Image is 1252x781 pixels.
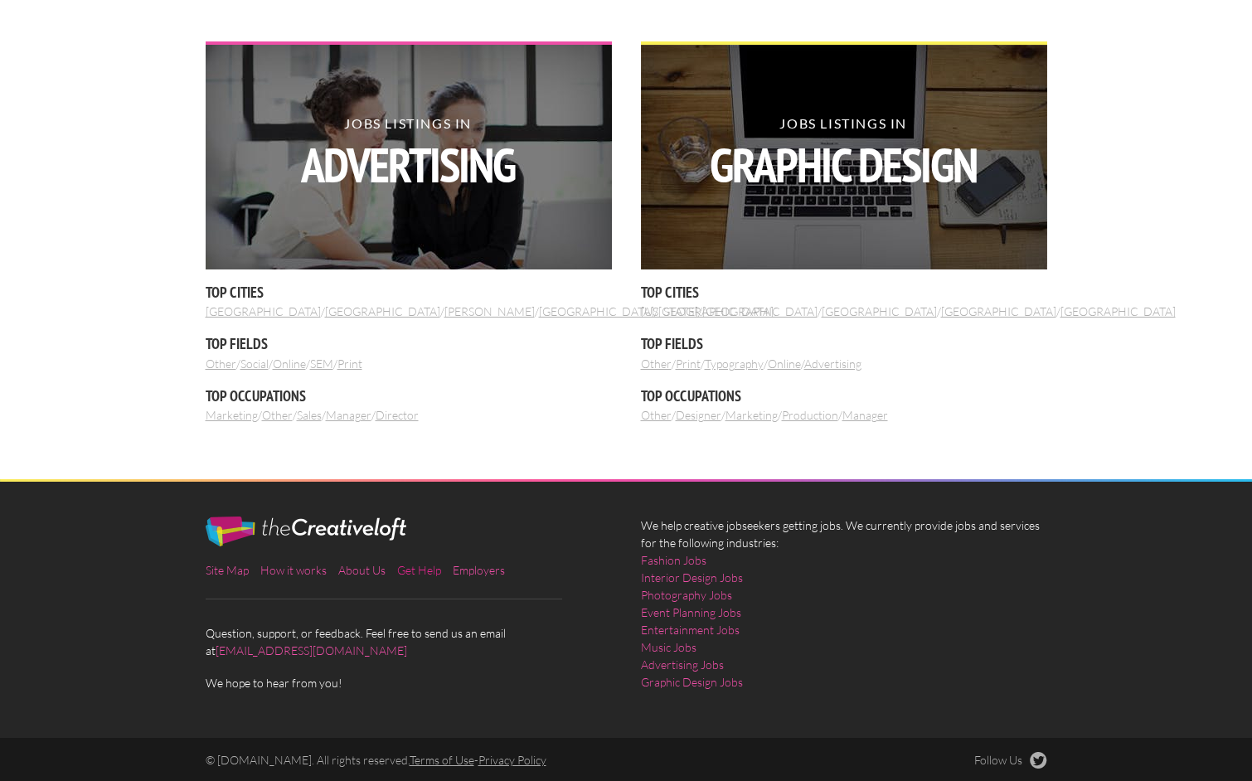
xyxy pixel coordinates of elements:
h5: Top Cities [641,282,1047,303]
a: [GEOGRAPHIC_DATA] [702,304,818,318]
img: two women in advertising smiling and looking at a computer [206,45,612,270]
a: [GEOGRAPHIC_DATA] [941,304,1056,318]
a: Follow Us [974,752,1047,769]
span: We hope to hear from you! [206,674,612,691]
img: Mackbook air on wooden table with glass of water and iPhone next to it [641,45,1047,270]
a: [GEOGRAPHIC_DATA] [539,304,654,318]
a: Get Help [397,563,441,577]
a: Marketing [206,408,258,422]
h5: Top Occupations [206,386,612,406]
div: / / / / / / / / / / / / [641,41,1047,423]
a: Online [273,357,306,371]
a: Jobs Listings inGraphic Design [641,41,1047,270]
a: [GEOGRAPHIC_DATA] [1060,304,1176,318]
a: Social [240,357,269,371]
a: How it works [260,563,327,577]
a: [PERSON_NAME] [444,304,535,318]
a: Event Planning Jobs [641,604,741,621]
a: Privacy Policy [478,753,546,767]
a: Fashion Jobs [641,551,706,569]
a: Advertising [804,357,861,371]
a: Director [376,408,419,422]
img: The Creative Loft [206,517,406,546]
a: Print [337,357,362,371]
a: [US_STATE] [641,304,698,318]
a: Site Map [206,563,249,577]
a: Music Jobs [641,638,696,656]
a: Manager [842,408,888,422]
a: Online [768,357,801,371]
a: SEM [310,357,333,371]
div: © [DOMAIN_NAME]. All rights reserved. - [191,752,844,769]
h5: Top Occupations [641,386,1047,406]
a: [GEOGRAPHIC_DATA] [822,304,937,318]
a: Marketing [725,408,778,422]
a: Typography [705,357,764,371]
h5: Top Cities [206,282,612,303]
a: Designer [676,408,721,422]
div: Question, support, or feedback. Feel free to send us an email at [191,517,626,691]
a: [GEOGRAPHIC_DATA] [325,304,440,318]
a: Employers [453,563,505,577]
a: Advertising Jobs [641,656,724,673]
a: Graphic Design Jobs [641,673,743,691]
h5: Top Fields [641,333,1047,354]
a: Interior Design Jobs [641,569,743,586]
h5: Top Fields [206,333,612,354]
a: Other [641,357,672,371]
a: [EMAIL_ADDRESS][DOMAIN_NAME] [216,643,407,657]
a: About Us [338,563,386,577]
a: Sales [297,408,322,422]
a: Production [782,408,838,422]
a: Entertainment Jobs [641,621,740,638]
a: Terms of Use [410,753,474,767]
a: Other [206,357,236,371]
a: Other [641,408,672,422]
a: Manager [326,408,371,422]
h2: Jobs Listings in [640,117,1046,189]
div: / / / / / / / / / / / / [206,41,612,423]
h2: Jobs Listings in [205,117,611,189]
a: Jobs Listings inAdvertising [206,41,612,270]
a: Photography Jobs [641,586,732,604]
strong: Advertising [205,141,611,189]
a: Other [262,408,293,422]
a: [GEOGRAPHIC_DATA] [206,304,321,318]
div: We help creative jobseekers getting jobs. We currently provide jobs and services for the followin... [626,517,1061,704]
a: Print [676,357,701,371]
strong: Graphic Design [640,141,1046,189]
